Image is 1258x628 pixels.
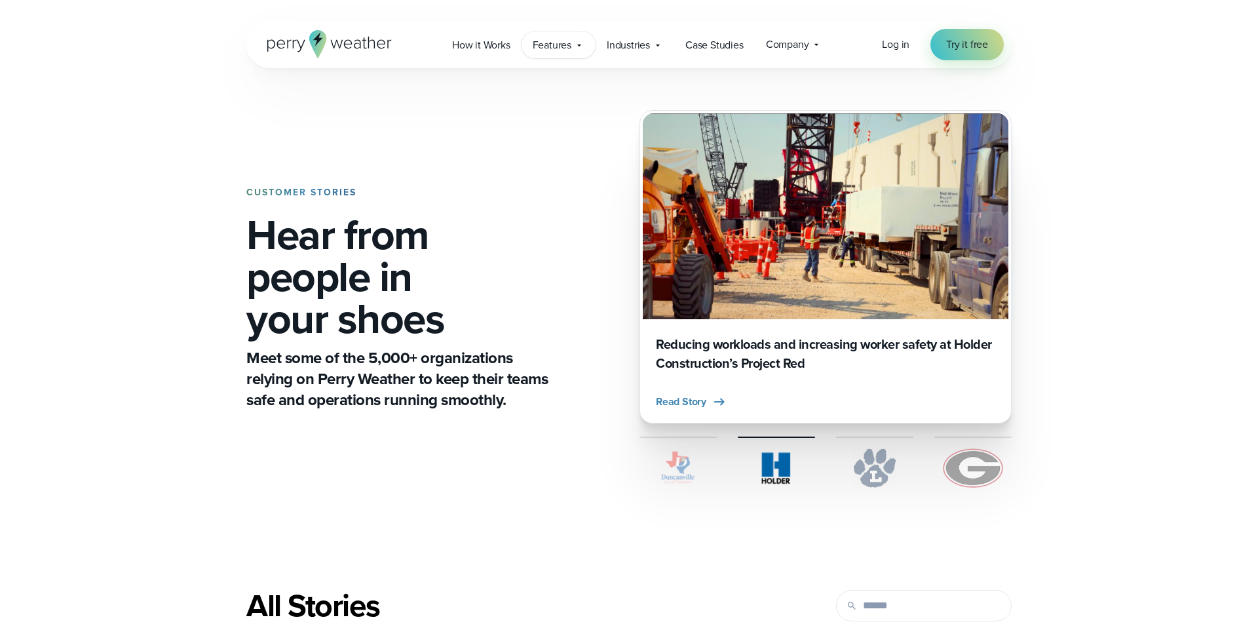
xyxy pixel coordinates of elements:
[656,394,727,410] button: Read Story
[930,29,1004,60] a: Try it free
[766,37,809,52] span: Company
[685,37,744,53] span: Case Studies
[246,347,553,410] p: Meet some of the 5,000+ organizations relying on Perry Weather to keep their teams safe and opera...
[639,448,717,488] img: City of Duncanville Logo
[639,110,1012,423] div: 2 of 4
[246,587,750,624] div: All Stories
[452,37,510,53] span: How it Works
[246,186,356,199] strong: CUSTOMER STORIES
[643,113,1008,319] img: Holder Construction Workers preparing construction materials to be lifted on a crane
[946,37,988,52] span: Try it free
[656,335,995,373] h3: Reducing workloads and increasing worker safety at Holder Construction’s Project Red
[738,448,815,488] img: Holder.svg
[441,31,522,58] a: How it Works
[882,37,909,52] a: Log in
[656,394,706,410] span: Read Story
[246,214,553,340] h1: Hear from people in your shoes
[674,31,755,58] a: Case Studies
[639,110,1012,423] div: slideshow
[639,110,1012,423] a: Holder Construction Workers preparing construction materials to be lifted on a crane Reducing wor...
[607,37,650,53] span: Industries
[533,37,571,53] span: Features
